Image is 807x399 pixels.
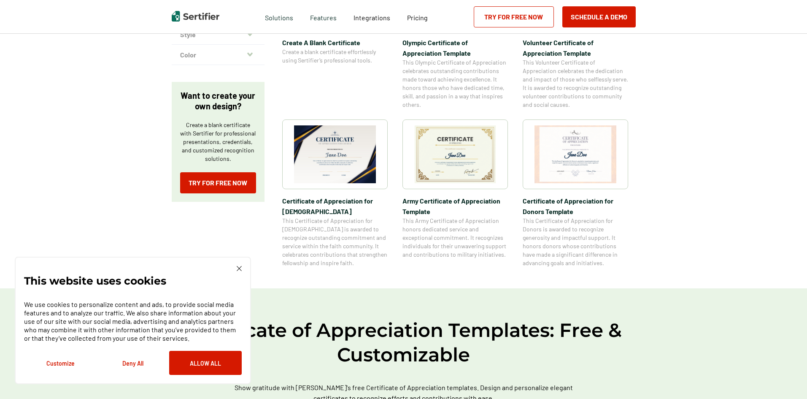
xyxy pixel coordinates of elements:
[402,217,508,259] span: This Army Certificate of Appreciation honors dedicated service and exceptional commitment. It rec...
[172,45,265,65] button: Color
[237,266,242,271] img: Cookie Popup Close
[282,119,388,267] a: Certificate of Appreciation for Church​Certificate of Appreciation for [DEMOGRAPHIC_DATA]​This Ce...
[172,24,265,45] button: Style
[24,300,242,342] p: We use cookies to personalize content and ads, to provide social media features and to analyze ou...
[180,172,256,193] a: Try for Free Now
[354,11,390,22] a: Integrations
[523,217,628,267] span: This Certificate of Appreciation for Donors is awarded to recognize generosity and impactful supp...
[294,125,376,183] img: Certificate of Appreciation for Church​
[180,121,256,163] p: Create a blank certificate with Sertifier for professional presentations, credentials, and custom...
[172,11,219,22] img: Sertifier | Digital Credentialing Platform
[474,6,554,27] a: Try for Free Now
[407,14,428,22] span: Pricing
[354,14,390,22] span: Integrations
[265,11,293,22] span: Solutions
[402,195,508,217] span: Army Certificate of Appreciation​ Template
[402,37,508,58] span: Olympic Certificate of Appreciation​ Template
[523,58,628,109] span: This Volunteer Certificate of Appreciation celebrates the dedication and impact of those who self...
[282,37,388,48] span: Create A Blank Certificate
[534,125,616,183] img: Certificate of Appreciation for Donors​ Template
[562,6,636,27] button: Schedule a Demo
[282,217,388,267] span: This Certificate of Appreciation for [DEMOGRAPHIC_DATA] is awarded to recognize outstanding commi...
[282,48,388,65] span: Create a blank certificate effortlessly using Sertifier’s professional tools.
[151,318,657,367] h2: Certificate of Appreciation Templates: Free & Customizable
[523,119,628,267] a: Certificate of Appreciation for Donors​ TemplateCertificate of Appreciation for Donors​ TemplateT...
[407,11,428,22] a: Pricing
[97,351,169,375] button: Deny All
[24,277,166,285] p: This website uses cookies
[523,195,628,217] span: Certificate of Appreciation for Donors​ Template
[414,125,496,183] img: Army Certificate of Appreciation​ Template
[523,37,628,58] span: Volunteer Certificate of Appreciation Template
[765,358,807,399] iframe: Chat Widget
[310,11,337,22] span: Features
[282,195,388,217] span: Certificate of Appreciation for [DEMOGRAPHIC_DATA]​
[24,351,97,375] button: Customize
[402,58,508,109] span: This Olympic Certificate of Appreciation celebrates outstanding contributions made toward achievi...
[180,90,256,111] p: Want to create your own design?
[169,351,242,375] button: Allow All
[402,119,508,267] a: Army Certificate of Appreciation​ TemplateArmy Certificate of Appreciation​ TemplateThis Army Cer...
